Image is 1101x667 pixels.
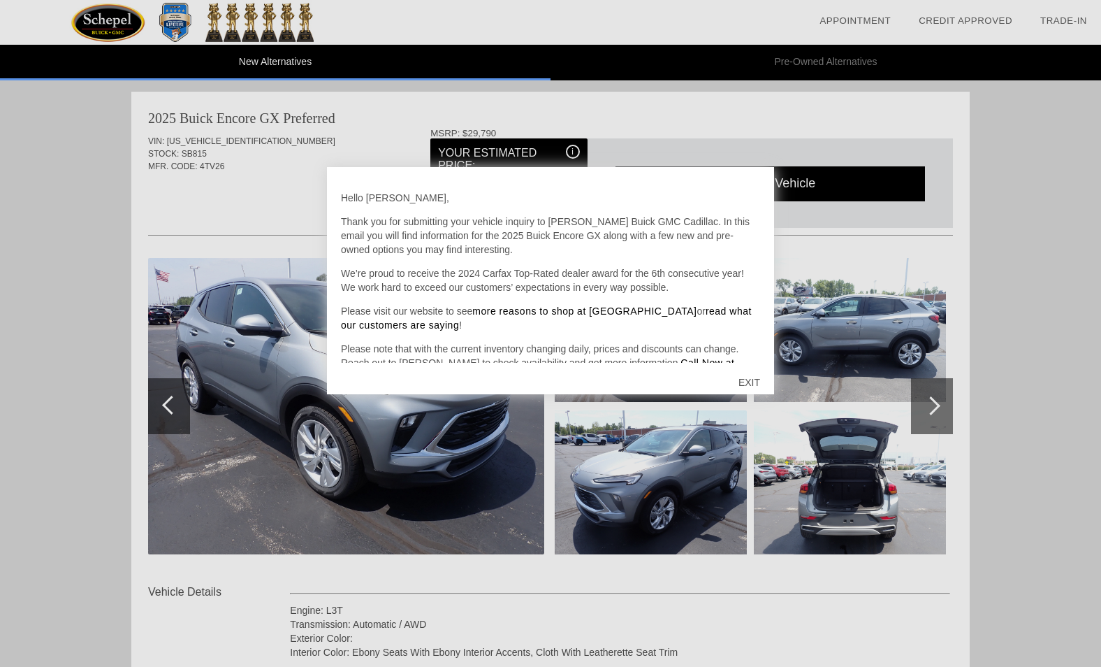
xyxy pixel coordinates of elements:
[341,304,760,332] p: Please visit our website to see or !
[472,306,697,317] a: more reasons to shop at [GEOGRAPHIC_DATA]
[1040,15,1087,26] a: Trade-In
[724,361,774,403] div: EXIT
[341,342,760,384] p: Please note that with the current inventory changing daily, prices and discounts can change. Reac...
[341,215,760,257] p: Thank you for submitting your vehicle inquiry to [PERSON_NAME] Buick GMC Cadillac. In this email ...
[919,15,1012,26] a: Credit Approved
[819,15,891,26] a: Appointment
[341,306,752,331] a: read what our customers are saying
[341,266,760,294] p: We’re proud to receive the 2024 Carfax Top-Rated dealer award for the 6th consecutive year! We wo...
[341,191,760,205] p: Hello [PERSON_NAME],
